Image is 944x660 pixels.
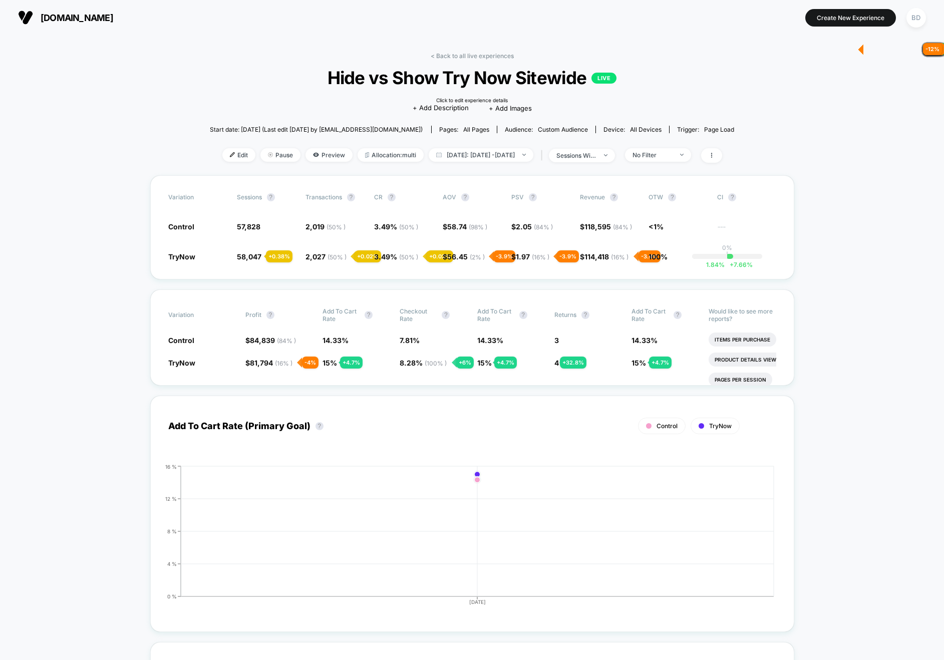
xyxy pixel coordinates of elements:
[323,359,337,367] span: 15 %
[439,126,489,133] div: Pages:
[709,353,800,367] li: Product Details Views Rate
[245,336,296,345] span: $
[305,193,342,201] span: Transactions
[168,336,194,345] span: Control
[805,9,896,27] button: Create New Experience
[41,13,113,23] span: [DOMAIN_NAME]
[630,126,662,133] span: all devices
[442,311,450,319] button: ?
[165,463,177,469] tspan: 16 %
[236,67,708,88] span: Hide vs Show Try Now Sitewide
[633,151,673,159] div: No Filter
[245,359,292,367] span: $
[443,252,485,261] span: $
[632,359,646,367] span: 15 %
[250,336,296,345] span: 84,839
[704,126,734,133] span: Page Load
[649,357,672,369] div: + 4.7 %
[461,193,469,201] button: ?
[726,251,728,259] p: |
[436,97,508,103] div: Click to edit experience details
[323,307,360,322] span: Add To Cart Rate
[266,311,274,319] button: ?
[18,10,33,25] img: Visually logo
[302,357,319,369] div: - 4 %
[610,193,618,201] button: ?
[167,593,177,599] tspan: 0 %
[431,52,514,60] a: < Back to all live experiences
[584,222,632,231] span: 118,595
[365,152,369,158] img: rebalance
[728,193,736,201] button: ?
[469,599,485,605] tspan: [DATE]
[365,311,373,319] button: ?
[167,560,177,566] tspan: 4 %
[260,148,300,162] span: Pause
[413,103,469,113] span: + Add Description
[516,252,549,261] span: 1.97
[323,336,349,345] span: 14.33 %
[168,252,195,261] span: TryNow
[657,422,678,430] span: Control
[557,250,579,262] div: - 3.9 %
[168,193,223,201] span: Variation
[717,193,772,201] span: CI
[674,311,682,319] button: ?
[374,193,383,201] span: CR
[355,250,381,262] div: + 0.02 %
[456,357,474,369] div: + 6 %
[522,154,526,156] img: end
[903,8,929,28] button: BD
[580,252,628,261] span: $
[267,193,275,201] button: ?
[374,222,418,231] span: 3.49 %
[511,222,553,231] span: $
[388,193,396,201] button: ?
[210,126,423,133] span: Start date: [DATE] (Last edit [DATE] by [EMAIL_ADDRESS][DOMAIN_NAME])
[730,261,734,268] span: +
[489,104,532,112] span: + Add Images
[556,152,596,159] div: sessions with impression
[230,152,235,157] img: edit
[505,126,588,133] div: Audience:
[469,223,487,231] span: ( 98 % )
[591,73,616,84] p: LIVE
[168,222,194,231] span: Control
[649,222,664,231] span: <1%
[400,336,420,345] span: 7.81 %
[347,193,355,201] button: ?
[237,193,262,201] span: Sessions
[316,422,324,430] button: ?
[477,307,514,322] span: Add To Cart Rate
[245,311,261,318] span: Profit
[722,244,732,251] p: 0%
[595,126,669,133] span: Device:
[494,357,517,369] div: + 4.7 %
[493,250,515,262] div: - 3.9 %
[639,250,661,262] div: - 3.9 %
[580,222,632,231] span: $
[709,333,776,347] li: Items Per Purchase
[519,311,527,319] button: ?
[511,252,549,261] span: $
[581,311,589,319] button: ?
[443,222,487,231] span: $
[158,464,766,614] div: ADD_TO_CART_RATE
[632,336,658,345] span: 14.33 %
[165,495,177,501] tspan: 12 %
[584,252,628,261] span: 114,418
[250,359,292,367] span: 81,794
[358,148,424,162] span: Allocation: multi
[709,373,772,387] li: Pages Per Session
[277,337,296,345] span: ( 84 % )
[327,223,346,231] span: ( 50 % )
[534,223,553,231] span: ( 84 % )
[275,360,292,367] span: ( 16 % )
[436,152,442,157] img: calendar
[328,253,347,261] span: ( 50 % )
[538,148,549,163] span: |
[554,359,559,367] span: 4
[374,252,418,261] span: 3.49 %
[649,193,704,201] span: OTW
[447,222,487,231] span: 58.74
